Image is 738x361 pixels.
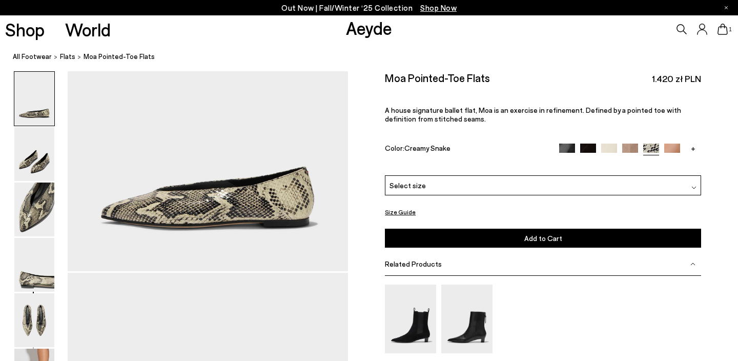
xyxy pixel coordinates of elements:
[385,106,681,123] span: A house signature ballet flat, Moa is an exercise in refinement. Defined by a pointed toe with de...
[281,2,457,14] p: Out Now | Fall/Winter ‘25 Collection
[14,127,54,181] img: Moa Pointed-Toe Flats - Image 2
[60,51,75,62] a: flats
[65,21,111,38] a: World
[385,143,549,155] div: Color:
[346,17,392,38] a: Aeyde
[385,71,490,84] h2: Moa Pointed-Toe Flats
[404,143,450,152] span: Creamy Snake
[385,285,436,353] img: Kiki Suede Chelsea Boots
[14,293,54,347] img: Moa Pointed-Toe Flats - Image 5
[5,21,45,38] a: Shop
[690,262,695,267] img: svg%3E
[60,52,75,61] span: flats
[14,183,54,236] img: Moa Pointed-Toe Flats - Image 3
[389,180,426,191] span: Select size
[13,51,52,62] a: All Footwear
[441,285,493,353] img: Harriet Pointed Ankle Boots
[84,51,155,62] span: Moa Pointed-Toe Flats
[385,229,701,248] button: Add to Cart
[385,206,416,218] button: Size Guide
[385,259,442,268] span: Related Products
[717,24,728,35] a: 1
[13,43,738,71] nav: breadcrumb
[691,185,696,190] img: svg%3E
[685,143,701,152] a: +
[728,27,733,32] span: 1
[420,3,457,12] span: Navigate to /collections/new-in
[524,234,562,243] span: Add to Cart
[14,238,54,292] img: Moa Pointed-Toe Flats - Image 4
[14,72,54,126] img: Moa Pointed-Toe Flats - Image 1
[652,72,701,85] span: 1.420 zł PLN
